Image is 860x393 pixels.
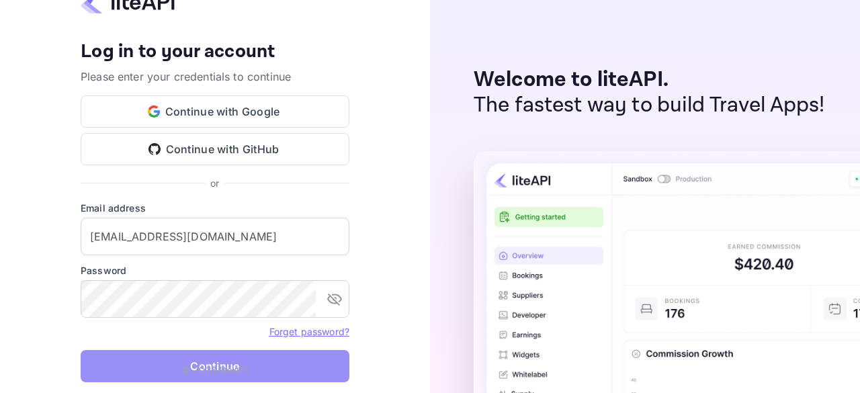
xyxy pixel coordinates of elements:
[321,286,348,312] button: toggle password visibility
[210,176,219,190] p: or
[81,263,349,277] label: Password
[269,326,349,337] a: Forget password?
[81,40,349,64] h4: Log in to your account
[81,95,349,128] button: Continue with Google
[81,201,349,215] label: Email address
[81,218,349,255] input: Enter your email address
[474,67,825,93] p: Welcome to liteAPI.
[181,363,249,377] p: © 2025 liteAPI
[81,69,349,85] p: Please enter your credentials to continue
[474,93,825,118] p: The fastest way to build Travel Apps!
[81,133,349,165] button: Continue with GitHub
[269,324,349,338] a: Forget password?
[81,350,349,382] button: Continue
